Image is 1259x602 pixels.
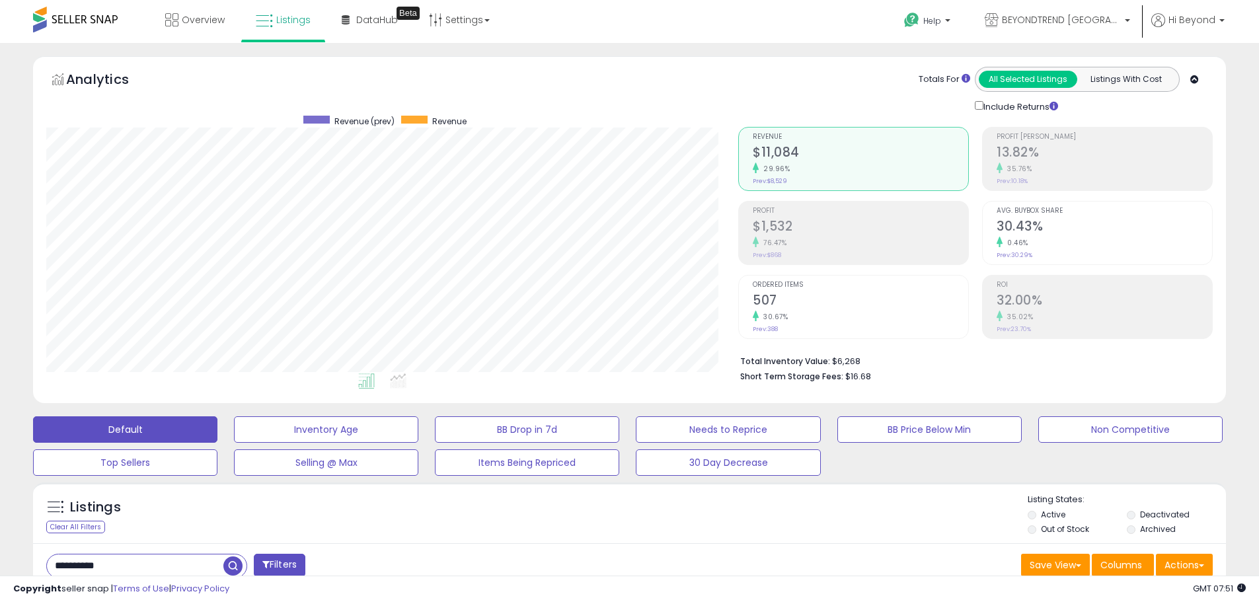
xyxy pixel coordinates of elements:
[753,207,968,215] span: Profit
[182,13,225,26] span: Overview
[837,416,1022,443] button: BB Price Below Min
[435,416,619,443] button: BB Drop in 7d
[965,98,1074,114] div: Include Returns
[1168,13,1215,26] span: Hi Beyond
[740,352,1203,368] li: $6,268
[234,416,418,443] button: Inventory Age
[13,583,229,595] div: seller snap | |
[979,71,1077,88] button: All Selected Listings
[1003,312,1033,322] small: 35.02%
[1077,71,1175,88] button: Listings With Cost
[276,13,311,26] span: Listings
[903,12,920,28] i: Get Help
[923,15,941,26] span: Help
[254,554,305,577] button: Filters
[1140,523,1176,535] label: Archived
[845,370,871,383] span: $16.68
[997,293,1212,311] h2: 32.00%
[636,449,820,476] button: 30 Day Decrease
[759,312,788,322] small: 30.67%
[753,282,968,289] span: Ordered Items
[1140,509,1190,520] label: Deactivated
[997,207,1212,215] span: Avg. Buybox Share
[1038,416,1223,443] button: Non Competitive
[997,145,1212,163] h2: 13.82%
[1003,164,1032,174] small: 35.76%
[753,133,968,141] span: Revenue
[234,449,418,476] button: Selling @ Max
[740,371,843,382] b: Short Term Storage Fees:
[753,251,781,259] small: Prev: $868
[997,282,1212,289] span: ROI
[113,582,169,595] a: Terms of Use
[1021,554,1090,576] button: Save View
[1156,554,1213,576] button: Actions
[753,219,968,237] h2: $1,532
[753,293,968,311] h2: 507
[753,325,778,333] small: Prev: 388
[435,449,619,476] button: Items Being Repriced
[1041,523,1089,535] label: Out of Stock
[997,133,1212,141] span: Profit [PERSON_NAME]
[397,7,420,20] div: Tooltip anchor
[70,498,121,517] h5: Listings
[759,164,790,174] small: 29.96%
[740,356,830,367] b: Total Inventory Value:
[33,416,217,443] button: Default
[356,13,398,26] span: DataHub
[432,116,467,127] span: Revenue
[1151,13,1225,43] a: Hi Beyond
[1041,509,1065,520] label: Active
[1092,554,1154,576] button: Columns
[636,416,820,443] button: Needs to Reprice
[753,177,787,185] small: Prev: $8,529
[1002,13,1121,26] span: BEYONDTREND [GEOGRAPHIC_DATA]
[997,219,1212,237] h2: 30.43%
[1100,558,1142,572] span: Columns
[997,177,1028,185] small: Prev: 10.18%
[753,145,968,163] h2: $11,084
[13,582,61,595] strong: Copyright
[66,70,155,92] h5: Analytics
[171,582,229,595] a: Privacy Policy
[1028,494,1226,506] p: Listing States:
[919,73,970,86] div: Totals For
[33,449,217,476] button: Top Sellers
[46,521,105,533] div: Clear All Filters
[997,251,1032,259] small: Prev: 30.29%
[759,238,786,248] small: 76.47%
[997,325,1031,333] small: Prev: 23.70%
[334,116,395,127] span: Revenue (prev)
[1193,582,1246,595] span: 2025-09-15 07:51 GMT
[894,2,964,43] a: Help
[1003,238,1028,248] small: 0.46%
